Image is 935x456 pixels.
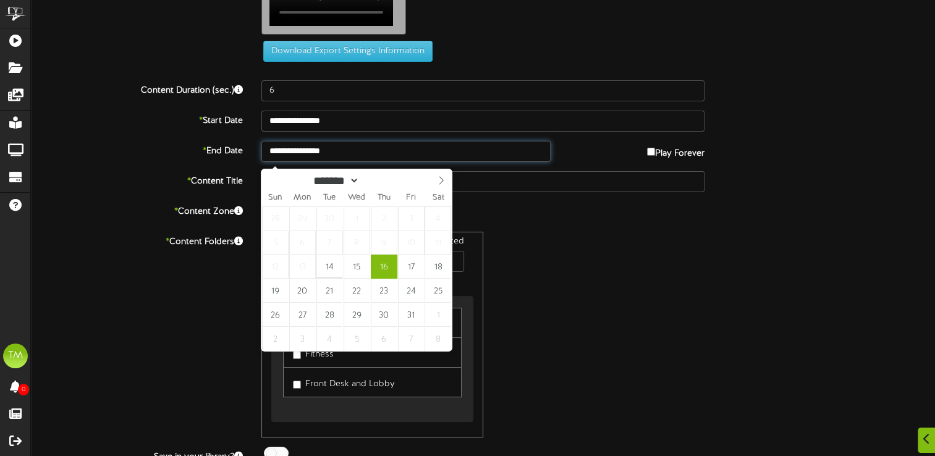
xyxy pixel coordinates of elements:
[344,206,370,230] span: October 1, 2025
[22,171,252,188] label: Content Title
[398,303,425,327] span: October 31, 2025
[425,194,452,202] span: Sat
[262,206,289,230] span: September 28, 2025
[398,255,425,279] span: October 17, 2025
[371,230,397,255] span: October 9, 2025
[647,148,655,156] input: Play Forever
[316,255,343,279] span: October 14, 2025
[425,230,451,255] span: October 11, 2025
[371,279,397,303] span: October 23, 2025
[262,279,289,303] span: October 19, 2025
[370,194,397,202] span: Thu
[289,279,316,303] span: October 20, 2025
[425,303,451,327] span: November 1, 2025
[344,230,370,255] span: October 8, 2025
[316,230,343,255] span: October 7, 2025
[293,374,395,391] label: Front Desk and Lobby
[425,255,451,279] span: October 18, 2025
[316,206,343,230] span: September 30, 2025
[647,141,704,160] label: Play Forever
[18,384,29,395] span: 0
[371,303,397,327] span: October 30, 2025
[316,279,343,303] span: October 21, 2025
[425,206,451,230] span: October 4, 2025
[398,327,425,351] span: November 7, 2025
[22,201,252,218] label: Content Zone
[262,303,289,327] span: October 26, 2025
[289,194,316,202] span: Mon
[289,206,316,230] span: September 29, 2025
[398,230,425,255] span: October 10, 2025
[343,194,370,202] span: Wed
[371,327,397,351] span: November 6, 2025
[344,327,370,351] span: November 5, 2025
[289,230,316,255] span: October 6, 2025
[22,80,252,97] label: Content Duration (sec.)
[22,141,252,158] label: End Date
[316,327,343,351] span: November 4, 2025
[262,230,289,255] span: October 5, 2025
[344,303,370,327] span: October 29, 2025
[293,381,301,389] input: Front Desk and Lobby
[289,303,316,327] span: October 27, 2025
[344,255,370,279] span: October 15, 2025
[316,303,343,327] span: October 28, 2025
[257,46,433,56] a: Download Export Settings Information
[3,344,28,368] div: TM
[397,194,425,202] span: Fri
[289,255,316,279] span: October 13, 2025
[316,194,343,202] span: Tue
[344,279,370,303] span: October 22, 2025
[398,279,425,303] span: October 24, 2025
[22,232,252,248] label: Content Folders
[293,344,334,361] label: Fitness
[289,327,316,351] span: November 3, 2025
[398,206,425,230] span: October 3, 2025
[262,327,289,351] span: November 2, 2025
[22,111,252,127] label: Start Date
[371,255,397,279] span: October 16, 2025
[425,327,451,351] span: November 8, 2025
[293,351,301,359] input: Fitness
[262,255,289,279] span: October 12, 2025
[359,174,404,187] input: Year
[261,194,289,202] span: Sun
[371,206,397,230] span: October 2, 2025
[261,171,704,192] input: Title of this Content
[425,279,451,303] span: October 25, 2025
[263,41,433,62] button: Download Export Settings Information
